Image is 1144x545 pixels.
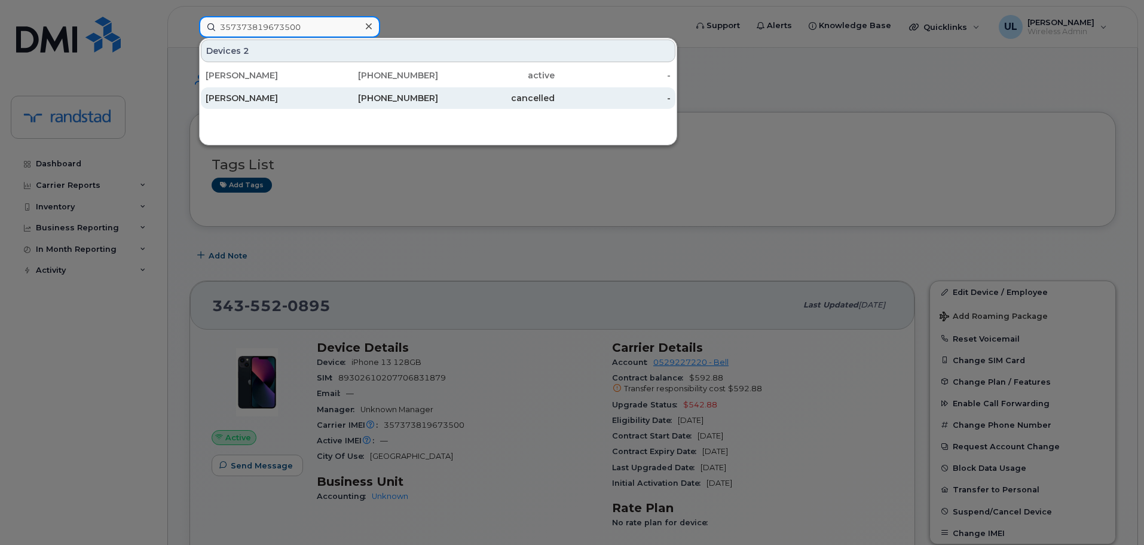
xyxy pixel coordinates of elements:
[206,69,322,81] div: [PERSON_NAME]
[555,92,671,104] div: -
[201,87,675,109] a: [PERSON_NAME][PHONE_NUMBER]cancelled-
[201,39,675,62] div: Devices
[322,69,439,81] div: [PHONE_NUMBER]
[201,65,675,86] a: [PERSON_NAME][PHONE_NUMBER]active-
[206,92,322,104] div: [PERSON_NAME]
[438,69,555,81] div: active
[555,69,671,81] div: -
[438,92,555,104] div: cancelled
[243,45,249,57] span: 2
[322,92,439,104] div: [PHONE_NUMBER]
